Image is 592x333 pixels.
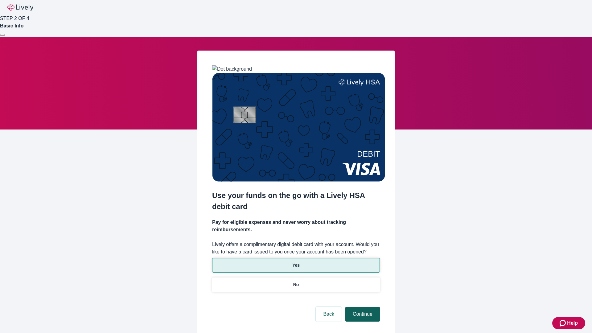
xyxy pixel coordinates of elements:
[293,282,299,288] p: No
[212,241,380,256] label: Lively offers a complimentary digital debit card with your account. Would you like to have a card...
[212,277,380,292] button: No
[567,319,578,327] span: Help
[345,307,380,322] button: Continue
[212,219,380,233] h4: Pay for eligible expenses and never worry about tracking reimbursements.
[560,319,567,327] svg: Zendesk support icon
[292,262,300,269] p: Yes
[212,73,385,182] img: Debit card
[7,4,33,11] img: Lively
[552,317,585,329] button: Zendesk support iconHelp
[212,190,380,212] h2: Use your funds on the go with a Lively HSA debit card
[316,307,342,322] button: Back
[212,65,252,73] img: Dot background
[212,258,380,273] button: Yes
